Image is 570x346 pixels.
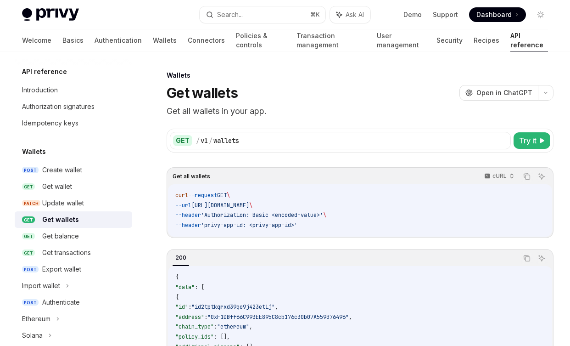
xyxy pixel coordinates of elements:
[95,29,142,51] a: Authentication
[42,214,79,225] div: Get wallets
[175,221,201,229] span: --header
[191,303,275,311] span: "id2tptkqrxd39qo9j423etij"
[15,294,132,311] a: POSTAuthenticate
[217,192,227,199] span: GET
[42,297,80,308] div: Authenticate
[214,333,230,340] span: : [],
[217,323,249,330] span: "ethereum"
[377,29,426,51] a: User management
[217,9,243,20] div: Search...
[521,252,533,264] button: Copy the contents from the code block
[188,192,217,199] span: --request
[533,7,548,22] button: Toggle dark mode
[207,313,349,321] span: "0xF1DBff66C993EE895C8cb176c30b07A559d76496"
[346,10,364,19] span: Ask AI
[175,273,179,281] span: {
[519,135,536,146] span: Try it
[167,85,238,101] h1: Get wallets
[349,313,352,321] span: ,
[510,29,548,51] a: API reference
[22,299,39,306] span: POST
[22,8,79,21] img: light logo
[22,183,35,190] span: GET
[62,29,84,51] a: Basics
[213,136,239,145] div: wallets
[42,164,82,176] div: Create wallet
[201,136,208,145] div: v1
[249,202,252,209] span: \
[22,146,46,157] h5: Wallets
[15,82,132,98] a: Introduction
[15,98,132,115] a: Authorization signatures
[15,178,132,195] a: GETGet wallet
[42,198,84,209] div: Update wallet
[22,200,40,207] span: PATCH
[175,333,214,340] span: "policy_ids"
[175,211,201,219] span: --header
[330,6,370,23] button: Ask AI
[22,330,43,341] div: Solana
[22,266,39,273] span: POST
[195,284,204,291] span: : [
[175,323,214,330] span: "chain_type"
[42,231,79,242] div: Get balance
[310,11,320,18] span: ⌘ K
[536,252,548,264] button: Ask AI
[15,211,132,228] a: GETGet wallets
[476,10,512,19] span: Dashboard
[173,252,189,263] div: 200
[173,173,210,180] span: Get all wallets
[22,313,50,324] div: Ethereum
[175,192,188,199] span: curl
[22,233,35,240] span: GET
[323,211,326,219] span: \
[433,10,458,19] a: Support
[492,172,507,180] p: cURL
[201,221,297,229] span: 'privy-app-id: <privy-app-id>'
[22,167,39,174] span: POST
[201,211,323,219] span: 'Authorization: Basic <encoded-value>'
[42,264,81,275] div: Export wallet
[474,29,499,51] a: Recipes
[214,323,217,330] span: :
[175,294,179,301] span: {
[209,136,212,145] div: /
[22,85,58,96] div: Introduction
[514,132,550,149] button: Try it
[175,313,204,321] span: "address"
[15,162,132,178] a: POSTCreate wallet
[153,29,177,51] a: Wallets
[191,202,249,209] span: [URL][DOMAIN_NAME]
[196,136,200,145] div: /
[22,280,60,291] div: Import wallet
[167,105,553,118] p: Get all wallets in your app.
[15,261,132,278] a: POSTExport wallet
[167,71,553,80] div: Wallets
[42,181,72,192] div: Get wallet
[459,85,538,101] button: Open in ChatGPT
[175,303,188,311] span: "id"
[22,29,51,51] a: Welcome
[227,192,230,199] span: \
[188,29,225,51] a: Connectors
[479,169,518,184] button: cURL
[403,10,422,19] a: Demo
[204,313,207,321] span: :
[200,6,325,23] button: Search...⌘K
[175,202,191,209] span: --url
[22,250,35,256] span: GET
[296,29,365,51] a: Transaction management
[536,170,548,182] button: Ask AI
[436,29,463,51] a: Security
[236,29,285,51] a: Policies & controls
[275,303,278,311] span: ,
[22,101,95,112] div: Authorization signatures
[521,170,533,182] button: Copy the contents from the code block
[42,247,91,258] div: Get transactions
[249,323,252,330] span: ,
[22,118,78,129] div: Idempotency keys
[15,195,132,211] a: PATCHUpdate wallet
[22,216,35,223] span: GET
[22,66,67,77] h5: API reference
[175,284,195,291] span: "data"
